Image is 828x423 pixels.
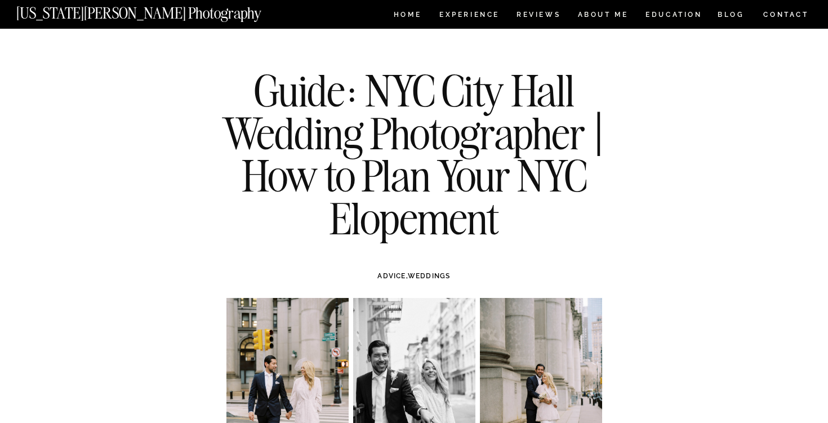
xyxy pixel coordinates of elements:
[16,6,299,15] a: [US_STATE][PERSON_NAME] Photography
[210,69,618,239] h1: Guide: NYC City Hall Wedding Photographer | How to Plan Your NYC Elopement
[439,11,498,21] a: Experience
[763,8,809,21] a: CONTACT
[250,271,578,281] h3: ,
[517,11,559,21] a: REVIEWS
[718,11,745,21] a: BLOG
[577,11,629,21] a: ABOUT ME
[391,11,424,21] a: HOME
[377,272,406,280] a: ADVICE
[644,11,704,21] a: EDUCATION
[408,272,451,280] a: WEDDINGS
